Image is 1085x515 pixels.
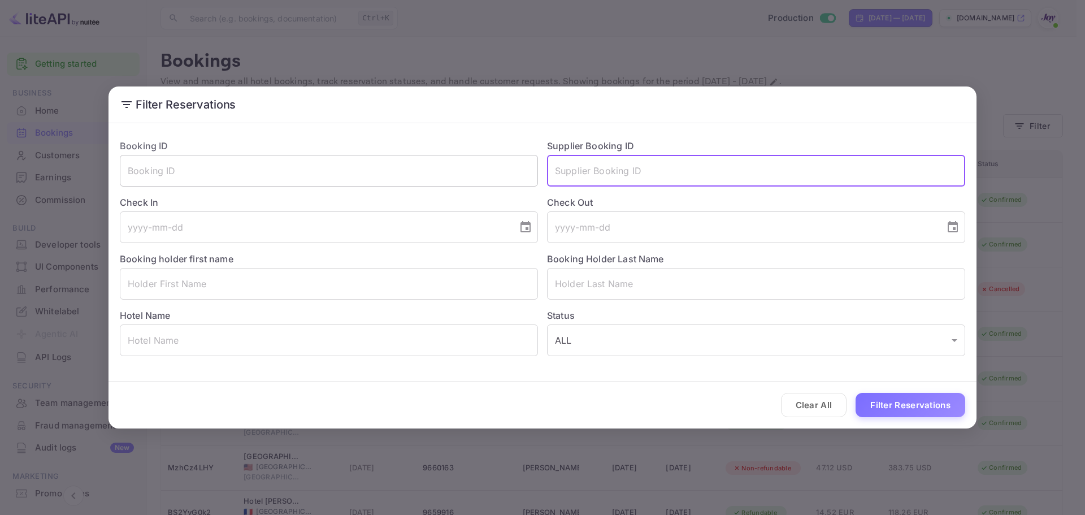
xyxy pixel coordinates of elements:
[120,140,168,152] label: Booking ID
[120,196,538,209] label: Check In
[120,211,510,243] input: yyyy-mm-dd
[547,155,965,187] input: Supplier Booking ID
[120,268,538,300] input: Holder First Name
[547,309,965,322] label: Status
[120,310,171,321] label: Hotel Name
[781,393,847,417] button: Clear All
[547,324,965,356] div: ALL
[514,216,537,239] button: Choose date
[547,140,634,152] label: Supplier Booking ID
[856,393,965,417] button: Filter Reservations
[120,253,233,265] label: Booking holder first name
[547,196,965,209] label: Check Out
[547,253,664,265] label: Booking Holder Last Name
[941,216,964,239] button: Choose date
[547,268,965,300] input: Holder Last Name
[547,211,937,243] input: yyyy-mm-dd
[108,86,976,123] h2: Filter Reservations
[120,324,538,356] input: Hotel Name
[120,155,538,187] input: Booking ID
